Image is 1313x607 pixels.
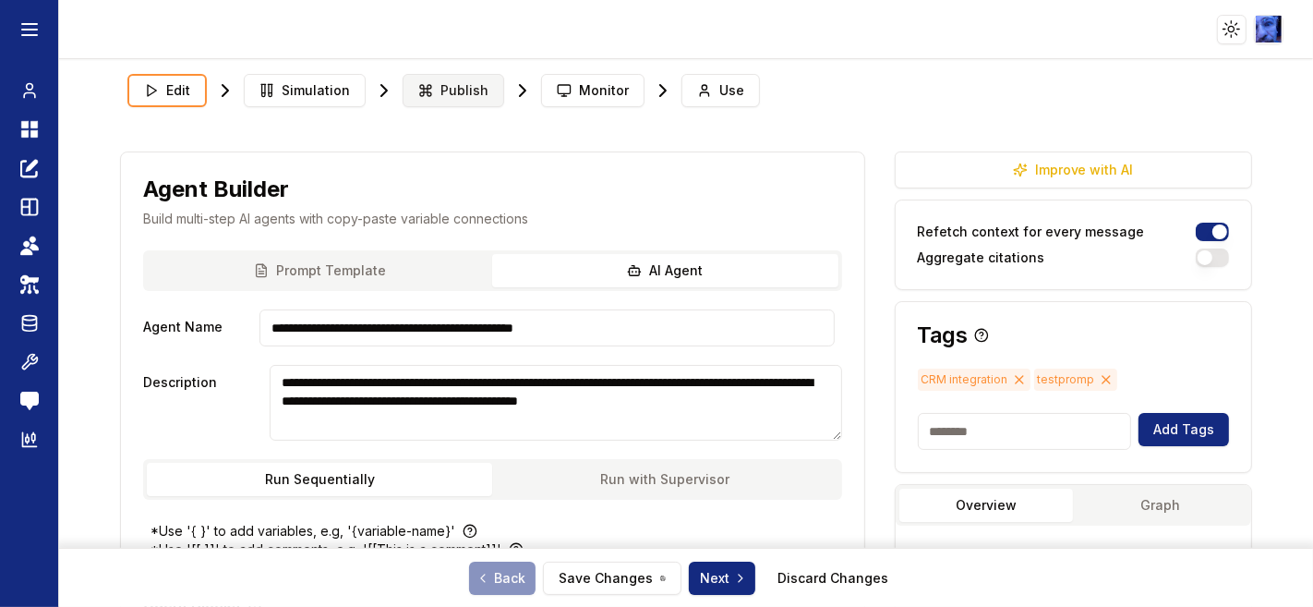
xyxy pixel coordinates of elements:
button: Discard Changes [763,562,903,595]
img: feedback [20,392,39,410]
h3: Tags [918,324,968,346]
span: Edit [166,81,190,100]
a: Back [469,562,536,595]
button: Run Sequentially [147,463,492,496]
button: Monitor [541,74,644,107]
p: *Use '{ }' to add variables, e.g, '{variable-name}' [151,522,455,540]
button: Graph [1073,489,1247,522]
img: ACg8ocLIQrZOk08NuYpm7ecFLZE0xiClguSD1EtfFjuoGWgIgoqgD8A6FQ=s96-c [1256,16,1283,42]
span: testpromp [1034,369,1117,391]
button: Save Changes [543,562,681,595]
label: Agent Name [143,310,252,346]
span: CRM integration [918,369,1030,391]
button: Next [689,562,755,595]
button: Publish [403,74,504,107]
span: Simulation [282,81,350,100]
button: AI Agent [492,254,837,287]
label: Refetch context for every message [918,225,1145,238]
span: Next [700,569,748,588]
p: *Use '[[ ]]' to add comments, e.g, '[[This is a comment]]' [151,540,501,559]
span: Use [719,81,744,100]
h1: Agent Builder [143,175,289,204]
button: Add Tags [1138,413,1229,446]
button: Run with Supervisor [492,463,837,496]
button: Prompt Template [147,254,492,287]
label: Aggregate citations [918,251,1045,264]
button: Edit [127,74,207,107]
button: Use [681,74,760,107]
a: Discard Changes [777,569,888,588]
span: Monitor [579,81,629,100]
p: Build multi-step AI agents with copy-paste variable connections [143,210,841,228]
span: Publish [440,81,488,100]
button: Simulation [244,74,366,107]
button: Improve with AI [895,152,1252,188]
button: Overview [899,489,1074,522]
label: Description [143,365,261,441]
